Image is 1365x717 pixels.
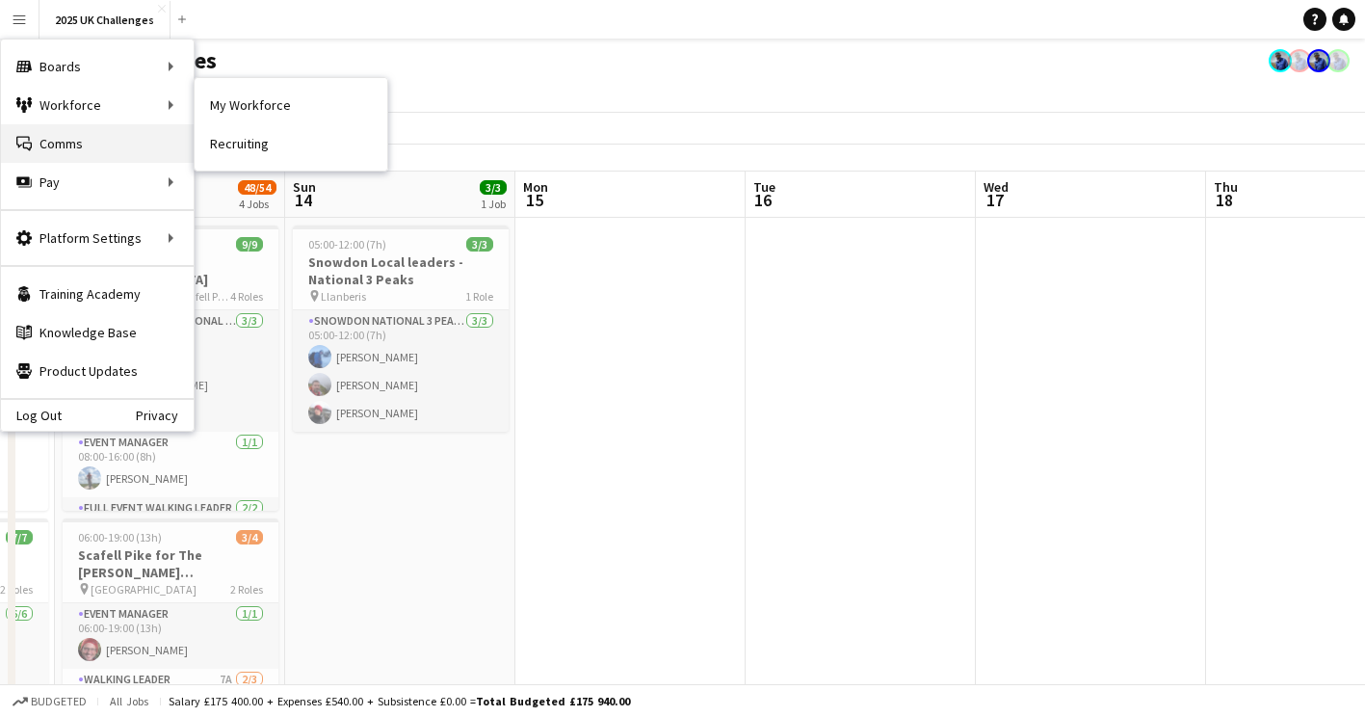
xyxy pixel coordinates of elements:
a: My Workforce [195,86,387,124]
a: Privacy [136,408,194,423]
span: 7/7 [6,530,33,544]
span: 9/9 [236,237,263,252]
span: 3/3 [480,180,507,195]
span: 3/3 [466,237,493,252]
div: Boards [1,47,194,86]
a: Recruiting [195,124,387,163]
app-user-avatar: Andy Baker [1326,49,1350,72]
a: Comms [1,124,194,163]
span: All jobs [106,694,152,708]
span: 48/54 [238,180,276,195]
span: Sun [293,178,316,196]
span: 15 [520,189,548,211]
div: 4 Jobs [239,197,276,211]
span: Wed [984,178,1009,196]
a: Log Out [1,408,62,423]
div: Platform Settings [1,219,194,257]
div: Pay [1,163,194,201]
span: 18 [1211,189,1238,211]
div: 1 Job [481,197,506,211]
span: Llanberis [321,289,366,304]
span: Budgeted [31,695,87,708]
app-job-card: 05:00-12:00 (7h)3/3Snowdon Local leaders - National 3 Peaks Llanberis1 RoleSnowdon National 3 Pea... [293,226,509,432]
span: Tue [753,178,775,196]
span: Total Budgeted £175 940.00 [476,694,630,708]
span: 4 Roles [230,289,263,304]
app-user-avatar: Andy Baker [1269,49,1292,72]
app-card-role: Snowdon National 3 Peaks Walking Leader3/305:00-12:00 (7h)[PERSON_NAME][PERSON_NAME][PERSON_NAME] [293,310,509,432]
span: 17 [981,189,1009,211]
span: 16 [750,189,775,211]
h3: Snowdon Local leaders - National 3 Peaks [293,253,509,288]
span: 05:00-12:00 (7h) [308,237,386,252]
span: 2 Roles [230,582,263,597]
h3: Scafell Pike for The [PERSON_NAME] [PERSON_NAME] Trust [63,546,278,581]
span: Mon [523,178,548,196]
span: 1 Role [465,289,493,304]
span: Thu [1214,178,1238,196]
span: 14 [290,189,316,211]
app-card-role: Event Manager1/106:00-19:00 (13h)[PERSON_NAME] [63,603,278,669]
button: 2025 UK Challenges [39,1,171,39]
app-user-avatar: Andy Baker [1307,49,1330,72]
div: Salary £175 400.00 + Expenses £540.00 + Subsistence £0.00 = [169,694,630,708]
app-user-avatar: Andy Baker [1288,49,1311,72]
a: Training Academy [1,275,194,313]
span: 06:00-19:00 (13h) [78,530,162,544]
app-card-role: Event Manager1/108:00-16:00 (8h)[PERSON_NAME] [63,432,278,497]
app-card-role: Full Event Walking Leader2/2 [63,497,278,597]
div: Workforce [1,86,194,124]
a: Product Updates [1,352,194,390]
span: 3/4 [236,530,263,544]
span: [GEOGRAPHIC_DATA] [91,582,197,597]
a: Knowledge Base [1,313,194,352]
button: Budgeted [10,691,90,712]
